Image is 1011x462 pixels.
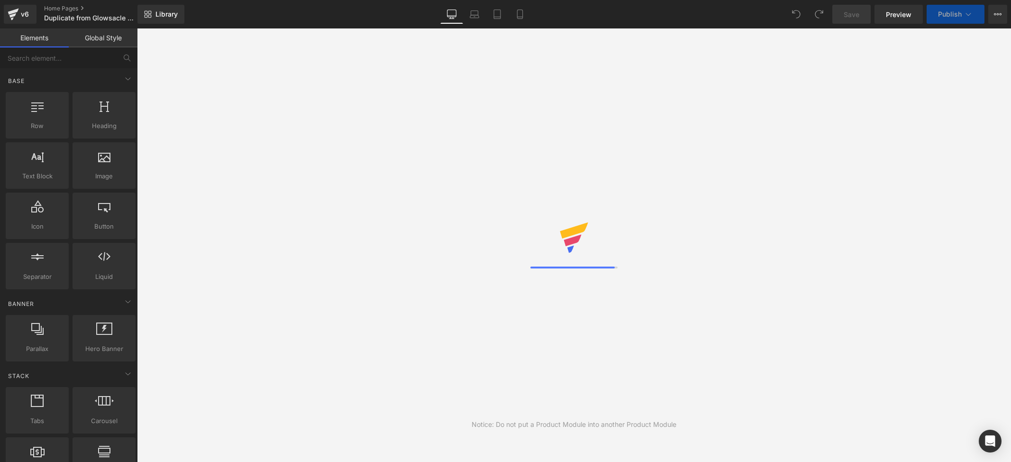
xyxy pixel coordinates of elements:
[75,416,133,426] span: Carousel
[69,28,137,47] a: Global Style
[472,419,676,430] div: Notice: Do not put a Product Module into another Product Module
[9,171,66,181] span: Text Block
[440,5,463,24] a: Desktop
[9,272,66,282] span: Separator
[844,9,859,19] span: Save
[486,5,509,24] a: Tablet
[938,10,962,18] span: Publish
[7,76,26,85] span: Base
[463,5,486,24] a: Laptop
[9,344,66,354] span: Parallax
[9,222,66,231] span: Icon
[4,5,36,24] a: v6
[810,5,829,24] button: Redo
[75,171,133,181] span: Image
[19,8,31,20] div: v6
[44,5,152,12] a: Home Pages
[988,5,1007,24] button: More
[155,10,178,18] span: Library
[787,5,806,24] button: Undo
[44,14,134,22] span: Duplicate from Glowsacle TM
[137,5,184,24] a: New Library
[9,416,66,426] span: Tabs
[9,121,66,131] span: Row
[886,9,911,19] span: Preview
[75,222,133,231] span: Button
[979,430,1002,453] div: Open Intercom Messenger
[7,299,35,308] span: Banner
[509,5,531,24] a: Mobile
[874,5,923,24] a: Preview
[75,121,133,131] span: Heading
[927,5,984,24] button: Publish
[75,344,133,354] span: Hero Banner
[7,371,30,380] span: Stack
[75,272,133,282] span: Liquid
